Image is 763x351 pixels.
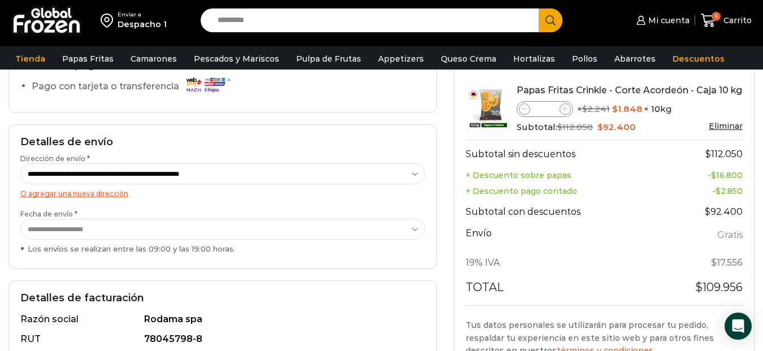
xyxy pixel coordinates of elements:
label: Pago con tarjeta o transferencia [32,77,237,97]
div: × × 10kg [517,101,743,117]
bdi: 2.241 [582,103,610,114]
a: Descuentos [667,48,730,70]
span: $ [705,149,711,159]
span: 17.556 [711,257,743,268]
bdi: 109.956 [695,280,743,294]
label: Dirección de envío * [20,154,425,184]
a: Papas Fritas Crinkle - Corte Acordeón - Caja 10 kg [517,85,742,96]
bdi: 112.050 [705,149,743,159]
bdi: 112.050 [557,122,593,132]
a: Pollos [566,48,603,70]
bdi: 16.800 [711,170,743,180]
th: + Descuento pago contado [466,183,665,199]
span: $ [716,186,721,196]
a: Pescados y Mariscos [188,48,285,70]
span: $ [582,103,587,114]
bdi: 1.848 [612,103,643,114]
span: $ [557,122,562,132]
a: Abarrotes [609,48,661,70]
span: $ [711,170,716,180]
span: $ [695,280,703,294]
a: Hortalizas [508,48,561,70]
button: Search button [539,8,562,32]
span: $ [711,257,717,268]
h2: Detalles de facturación [20,292,425,305]
bdi: 92.400 [597,122,636,132]
span: Carrito [721,15,752,26]
a: Tienda [10,48,51,70]
img: Pago con tarjeta o transferencia [183,75,233,94]
a: Queso Crema [435,48,502,70]
div: Razón social [20,313,142,326]
img: address-field-icon.svg [101,11,118,30]
div: Los envíos se realizan entre las 09:00 y las 19:00 horas. [20,244,425,254]
div: Rodama spa [144,313,419,326]
div: Subtotal: [517,121,743,133]
div: Despacho 1 [118,19,167,30]
a: Pulpa de Frutas [291,48,367,70]
th: + Descuento sobre papas [466,167,665,183]
a: Mi cuenta [634,9,689,32]
span: Mi cuenta [645,15,690,26]
a: 5 Carrito [701,7,752,34]
div: Open Intercom Messenger [725,313,752,340]
a: Appetizers [372,48,430,70]
div: RUT [20,333,142,346]
th: Total [466,276,665,305]
select: Fecha de envío * Los envíos se realizan entre las 09:00 y las 19:00 horas. [20,219,425,240]
a: Eliminar [709,121,743,131]
div: Enviar a [118,11,167,19]
bdi: 92.400 [705,206,743,217]
td: - [665,183,743,199]
a: Papas Fritas [57,48,119,70]
span: $ [705,206,710,217]
h2: Detalles de envío [20,136,425,149]
span: 5 [712,12,721,21]
bdi: 2.850 [716,186,743,196]
a: Camarones [125,48,183,70]
th: 19% IVA [466,250,665,276]
span: $ [612,103,618,114]
a: O agregar una nueva dirección [20,189,128,198]
th: Envío [466,225,665,250]
th: Subtotal sin descuentos [466,140,665,167]
label: Fecha de envío * [20,209,425,254]
span: $ [597,122,603,132]
select: Dirección de envío * [20,163,425,184]
th: Subtotal con descuentos [466,199,665,225]
td: - [665,167,743,183]
label: Gratis [717,227,743,244]
div: 78045798-8 [144,333,419,346]
input: Product quantity [530,102,560,116]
